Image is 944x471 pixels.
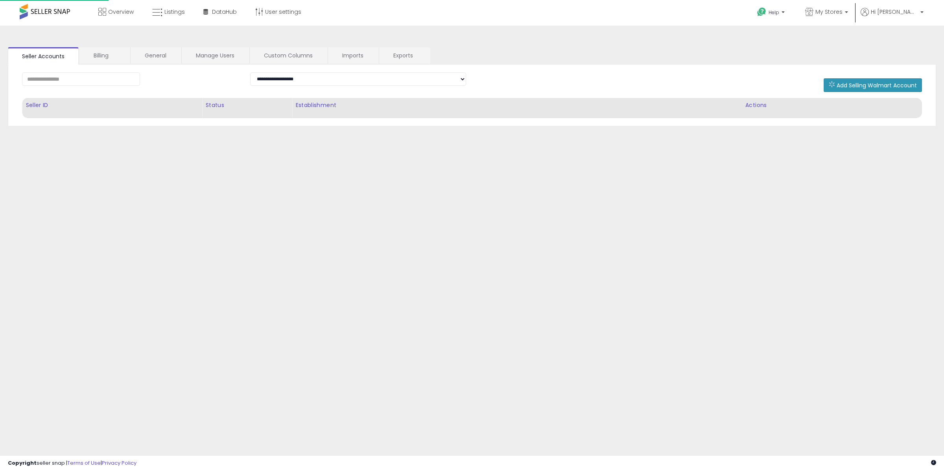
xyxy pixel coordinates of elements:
[837,81,917,89] span: Add Selling Walmart Account
[250,47,327,64] a: Custom Columns
[745,101,918,109] div: Actions
[108,8,134,16] span: Overview
[328,47,378,64] a: Imports
[861,8,924,26] a: Hi [PERSON_NAME]
[205,101,289,109] div: Status
[164,8,185,16] span: Listings
[757,7,767,17] i: Get Help
[815,8,843,16] span: My Stores
[769,9,779,16] span: Help
[26,101,199,109] div: Seller ID
[824,78,922,92] button: Add Selling Walmart Account
[131,47,181,64] a: General
[8,47,79,65] a: Seller Accounts
[871,8,918,16] span: Hi [PERSON_NAME]
[79,47,129,64] a: Billing
[182,47,249,64] a: Manage Users
[295,101,739,109] div: Establishment
[379,47,430,64] a: Exports
[212,8,237,16] span: DataHub
[751,1,793,26] a: Help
